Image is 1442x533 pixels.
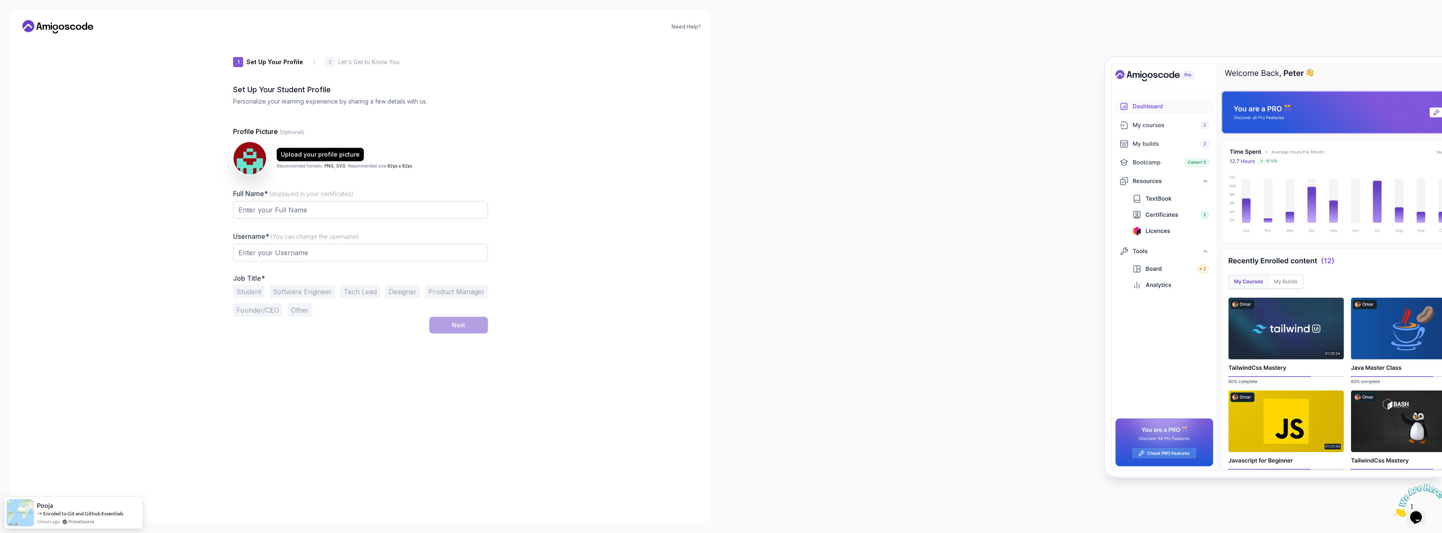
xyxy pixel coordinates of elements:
[233,232,359,240] label: Username*
[37,518,60,525] span: 3 hours ago
[20,20,96,34] a: Home link
[43,510,123,517] a: Enroled to Git and Github Essentials
[1390,481,1442,520] iframe: chat widget
[271,233,359,240] span: (You can change the username)
[68,518,94,525] a: ProveSource
[233,97,488,106] p: Personalize your learning experience by sharing a few details with us.
[277,148,364,161] button: Upload your profile picture
[246,58,303,66] p: Set Up Your Profile
[340,285,380,298] button: Tech Lead
[288,303,312,317] button: Other
[37,510,42,517] span: ->
[7,499,34,526] img: provesource social proof notification image
[429,317,488,333] button: Next
[233,285,265,298] button: Student
[281,150,360,159] div: Upload your profile picture
[3,3,7,10] span: 1
[233,142,266,174] img: user profile image
[280,129,304,135] span: (Optional)
[672,23,701,30] a: Need Help?
[324,163,345,168] span: PNG, SVG
[3,3,55,36] img: Chat attention grabber
[233,189,353,198] label: Full Name*
[425,285,488,298] button: Product Manager
[387,163,412,168] span: 82px x 82px
[270,190,353,197] span: (displayed in your certificates)
[37,502,53,509] span: Pooja
[270,285,335,298] button: Software Engineer
[237,60,239,65] p: 1
[329,60,332,65] p: 2
[233,201,488,218] input: Enter your Full Name
[277,163,413,169] p: Recommended formats: . Recommended size: .
[233,126,488,136] p: Profile Picture
[385,285,420,298] button: Designer
[338,58,399,66] p: Let's Get to Know You
[233,303,283,317] button: Founder/CEO
[1105,57,1442,476] img: Amigoscode Dashboard
[233,274,488,282] p: Job Title*
[233,244,488,261] input: Enter your Username
[452,321,465,329] div: Next
[233,84,488,96] h2: Set Up Your Student Profile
